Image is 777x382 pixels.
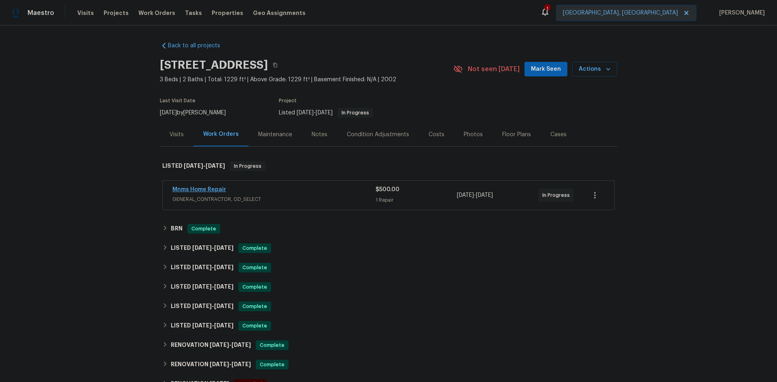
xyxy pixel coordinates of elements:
h6: LISTED [171,263,234,272]
span: [DATE] [160,110,177,116]
span: Mark Seen [531,64,561,74]
button: Actions [572,62,617,77]
div: LISTED [DATE]-[DATE]Complete [160,258,617,277]
span: Project [279,98,297,103]
div: by [PERSON_NAME] [160,108,236,118]
span: [DATE] [476,192,493,198]
span: Complete [257,341,288,349]
span: Geo Assignments [253,9,306,17]
span: [DATE] [297,110,314,116]
h6: LISTED [162,161,225,171]
span: - [192,303,234,309]
span: - [192,264,234,270]
span: [DATE] [206,163,225,169]
div: LISTED [DATE]-[DATE]Complete [160,238,617,258]
h6: RENOVATION [171,340,251,350]
span: Complete [239,283,270,291]
div: LISTED [DATE]-[DATE]In Progress [160,153,617,179]
span: GENERAL_CONTRACTOR, OD_SELECT [172,195,376,203]
a: Mnms Home Repair [172,187,226,192]
span: [DATE] [214,264,234,270]
span: Complete [239,322,270,330]
span: [DATE] [214,284,234,289]
span: [DATE] [231,361,251,367]
span: [GEOGRAPHIC_DATA], [GEOGRAPHIC_DATA] [563,9,678,17]
h2: [STREET_ADDRESS] [160,61,268,69]
span: Maestro [28,9,54,17]
span: [DATE] [192,303,212,309]
h6: LISTED [171,321,234,331]
h6: LISTED [171,243,234,253]
span: Actions [579,64,611,74]
div: Photos [464,131,483,139]
div: LISTED [DATE]-[DATE]Complete [160,277,617,297]
div: Maintenance [258,131,292,139]
span: Complete [239,244,270,252]
h6: LISTED [171,282,234,292]
div: Costs [429,131,444,139]
div: RENOVATION [DATE]-[DATE]Complete [160,336,617,355]
span: Complete [239,302,270,310]
div: Floor Plans [502,131,531,139]
div: RENOVATION [DATE]-[DATE]Complete [160,355,617,374]
span: Work Orders [138,9,175,17]
div: 1 [544,5,550,13]
span: [DATE] [192,323,212,328]
span: - [192,245,234,251]
div: Visits [170,131,184,139]
span: [DATE] [231,342,251,348]
h6: BRN [171,224,183,234]
button: Mark Seen [524,62,567,77]
span: $500.00 [376,187,399,192]
span: [DATE] [210,342,229,348]
span: - [192,323,234,328]
h6: RENOVATION [171,360,251,369]
span: In Progress [338,110,372,115]
div: Work Orders [203,130,239,138]
span: [DATE] [214,245,234,251]
span: Last Visit Date [160,98,195,103]
button: Copy Address [268,58,282,72]
span: - [297,110,333,116]
span: In Progress [542,191,573,199]
span: - [192,284,234,289]
span: [DATE] [316,110,333,116]
a: Back to all projects [160,42,238,50]
span: [DATE] [184,163,203,169]
span: Not seen [DATE] [468,65,520,73]
span: [DATE] [214,303,234,309]
span: 3 Beds | 2 Baths | Total: 1229 ft² | Above Grade: 1229 ft² | Basement Finished: N/A | 2002 [160,76,453,84]
div: BRN Complete [160,219,617,238]
span: Projects [104,9,129,17]
div: Condition Adjustments [347,131,409,139]
span: [DATE] [210,361,229,367]
span: Properties [212,9,243,17]
span: Tasks [185,10,202,16]
span: Listed [279,110,373,116]
div: Cases [550,131,567,139]
span: [DATE] [192,284,212,289]
span: [DATE] [192,264,212,270]
span: [PERSON_NAME] [716,9,765,17]
span: Visits [77,9,94,17]
div: LISTED [DATE]-[DATE]Complete [160,316,617,336]
span: [DATE] [457,192,474,198]
div: LISTED [DATE]-[DATE]Complete [160,297,617,316]
span: [DATE] [192,245,212,251]
span: - [457,191,493,199]
span: In Progress [231,162,265,170]
span: Complete [257,361,288,369]
span: Complete [239,264,270,272]
h6: LISTED [171,302,234,311]
span: Complete [188,225,219,233]
span: - [210,361,251,367]
div: Notes [312,131,327,139]
span: [DATE] [214,323,234,328]
div: 1 Repair [376,196,457,204]
span: - [184,163,225,169]
span: - [210,342,251,348]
